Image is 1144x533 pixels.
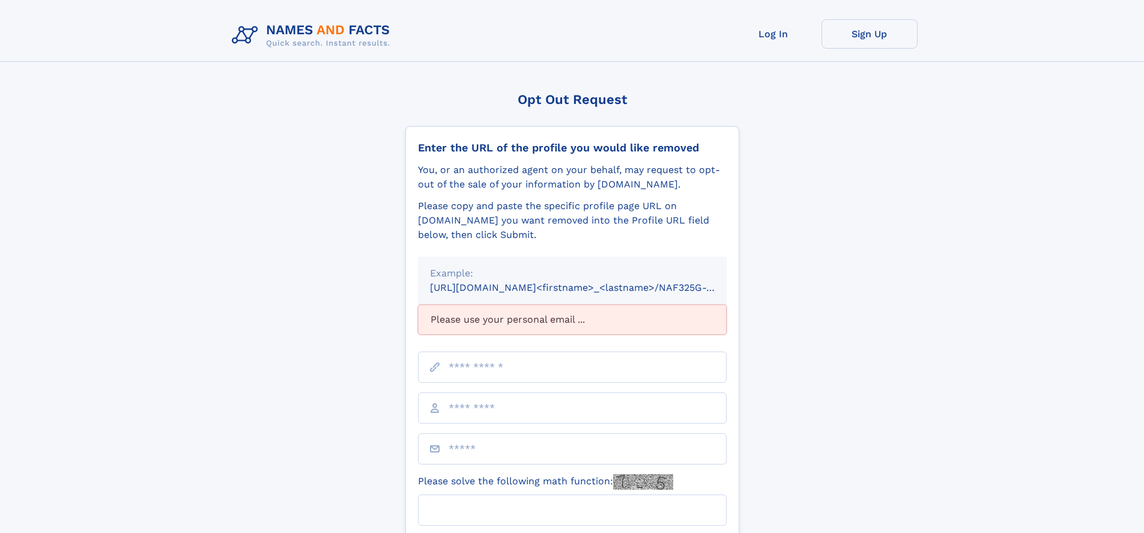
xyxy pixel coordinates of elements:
a: Log In [725,19,822,49]
div: Enter the URL of the profile you would like removed [418,141,727,154]
div: You, or an authorized agent on your behalf, may request to opt-out of the sale of your informatio... [418,163,727,192]
div: Opt Out Request [405,92,739,107]
div: Please use your personal email ... [418,305,727,335]
div: Please copy and paste the specific profile page URL on [DOMAIN_NAME] you want removed into the Pr... [418,199,727,242]
a: Sign Up [822,19,918,49]
div: Example: [430,266,715,281]
small: [URL][DOMAIN_NAME]<firstname>_<lastname>/NAF325G-xxxxxxxx [430,282,749,293]
img: Logo Names and Facts [227,19,400,52]
label: Please solve the following math function: [418,474,673,490]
